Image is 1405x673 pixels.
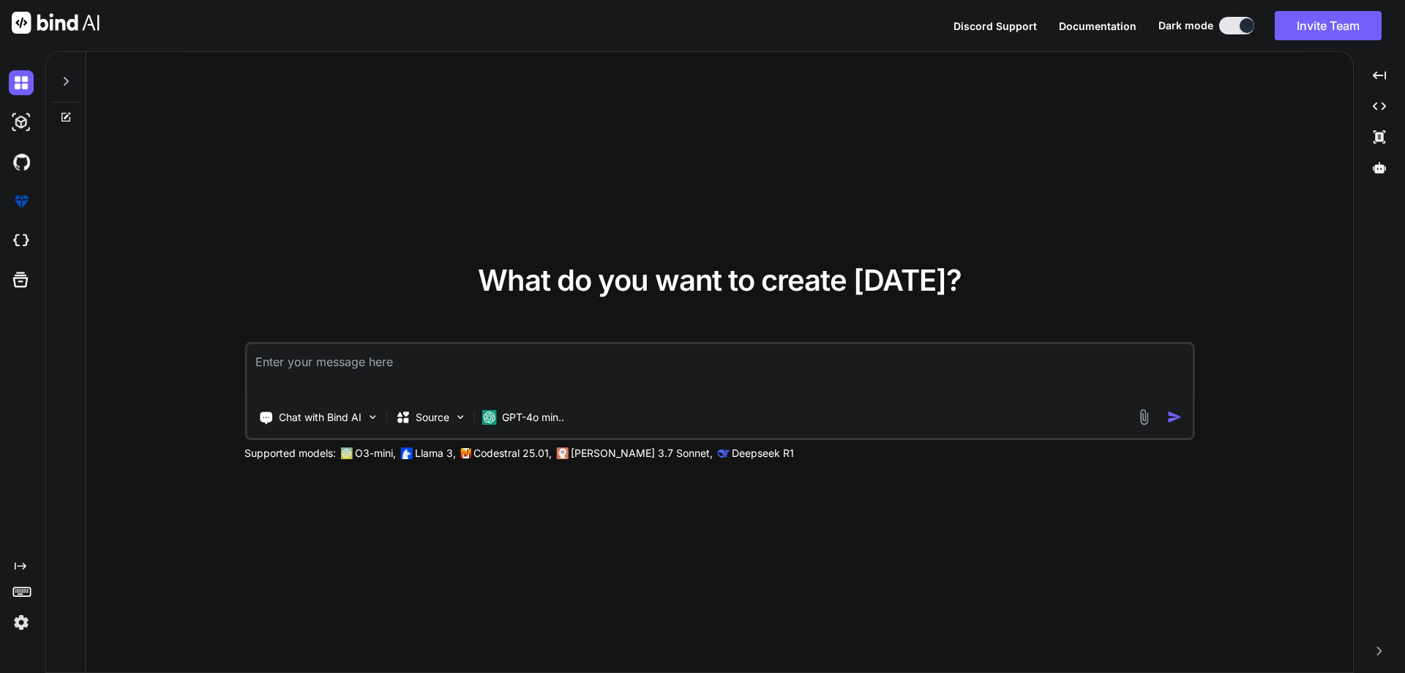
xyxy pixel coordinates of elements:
img: Pick Models [454,411,466,423]
img: Llama2 [400,447,412,459]
img: darkChat [9,70,34,95]
p: Source [416,410,449,425]
img: darkAi-studio [9,110,34,135]
img: claude [556,447,568,459]
img: claude [717,447,729,459]
img: settings [9,610,34,635]
p: GPT-4o min.. [502,410,564,425]
p: [PERSON_NAME] 3.7 Sonnet, [571,446,713,461]
img: premium [9,189,34,214]
img: attachment [1136,409,1153,425]
img: GPT-4 [340,447,352,459]
p: Deepseek R1 [732,446,794,461]
img: githubDark [9,149,34,174]
button: Discord Support [953,18,1037,34]
p: O3-mini, [355,446,396,461]
p: Supported models: [244,446,336,461]
button: Documentation [1059,18,1136,34]
p: Codestral 25.01, [473,446,552,461]
img: GPT-4o mini [482,410,496,425]
img: Bind AI [12,12,100,34]
p: Chat with Bind AI [279,410,361,425]
span: What do you want to create [DATE]? [478,262,962,298]
img: Mistral-AI [460,448,471,458]
button: Invite Team [1275,11,1382,40]
img: icon [1167,409,1183,425]
img: Pick Tools [366,411,378,423]
span: Discord Support [953,20,1037,32]
span: Documentation [1059,20,1136,32]
img: cloudideIcon [9,228,34,253]
p: Llama 3, [415,446,456,461]
span: Dark mode [1158,18,1213,33]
